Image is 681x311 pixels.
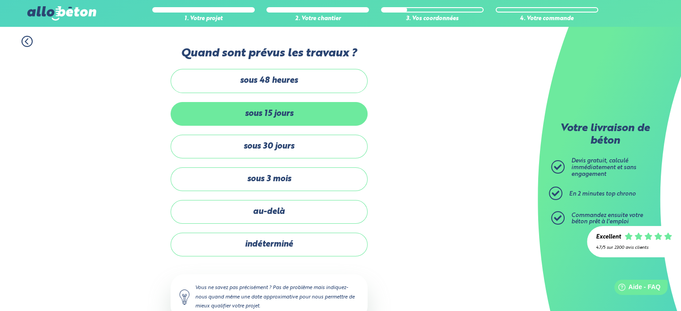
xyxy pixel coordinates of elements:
label: sous 30 jours [171,135,368,158]
div: 1. Votre projet [152,16,255,22]
label: indéterminé [171,233,368,256]
label: au-delà [171,200,368,224]
div: 2. Votre chantier [266,16,369,22]
img: allobéton [27,6,96,21]
div: 4. Votre commande [496,16,598,22]
div: 3. Vos coordonnées [381,16,484,22]
label: sous 3 mois [171,167,368,191]
iframe: Help widget launcher [601,276,671,301]
label: sous 48 heures [171,69,368,93]
label: Quand sont prévus les travaux ? [171,47,368,60]
label: sous 15 jours [171,102,368,126]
